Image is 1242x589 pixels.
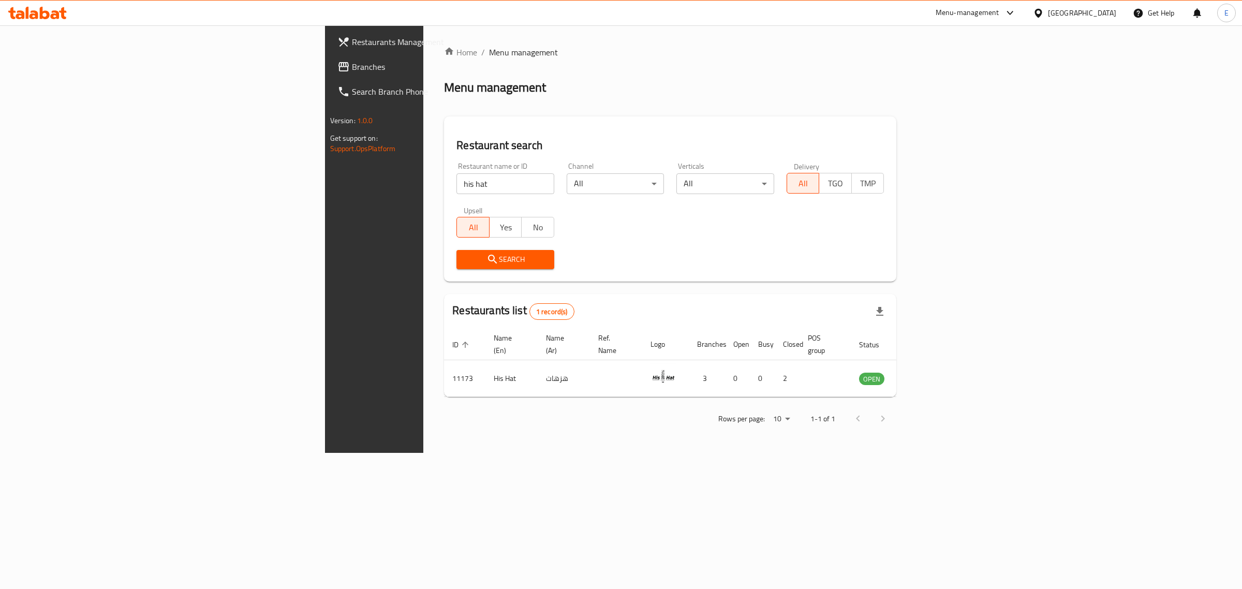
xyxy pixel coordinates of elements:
span: 1.0.0 [357,114,373,127]
span: Branches [352,61,524,73]
button: All [456,217,490,238]
nav: breadcrumb [444,46,896,58]
h2: Restaurants list [452,303,574,320]
td: 2 [775,360,800,397]
div: Rows per page: [769,411,794,427]
span: E [1224,7,1229,19]
span: 1 record(s) [530,307,574,317]
th: Branches [689,329,725,360]
td: 3 [689,360,725,397]
button: No [521,217,554,238]
span: No [526,220,550,235]
div: All [567,173,664,194]
button: TGO [819,173,852,194]
button: TMP [851,173,884,194]
h2: Restaurant search [456,138,884,153]
span: Name (En) [494,332,525,357]
span: Status [859,338,893,351]
img: His Hat [650,363,676,389]
a: Branches [329,54,533,79]
td: 0 [725,360,750,397]
a: Restaurants Management [329,30,533,54]
a: Support.OpsPlatform [330,142,396,155]
table: enhanced table [444,329,941,397]
label: Upsell [464,207,483,214]
span: Search [465,253,546,266]
input: Search for restaurant name or ID.. [456,173,554,194]
div: Export file [867,299,892,324]
td: هزهات [538,360,590,397]
span: ID [452,338,472,351]
span: All [791,176,816,191]
div: OPEN [859,373,884,385]
th: Logo [642,329,689,360]
td: 0 [750,360,775,397]
span: All [461,220,485,235]
span: TGO [823,176,848,191]
span: TMP [856,176,880,191]
p: Rows per page: [718,413,765,425]
div: All [676,173,774,194]
div: Total records count [529,303,574,320]
span: Version: [330,114,356,127]
span: POS group [808,332,838,357]
p: 1-1 of 1 [810,413,835,425]
label: Delivery [794,163,820,170]
button: Search [456,250,554,269]
span: Yes [494,220,518,235]
span: Search Branch Phone [352,85,524,98]
span: OPEN [859,373,884,385]
span: Ref. Name [598,332,630,357]
a: Search Branch Phone [329,79,533,104]
th: Busy [750,329,775,360]
th: Open [725,329,750,360]
span: Get support on: [330,131,378,145]
button: Yes [489,217,522,238]
th: Closed [775,329,800,360]
div: Menu-management [936,7,999,19]
button: All [787,173,820,194]
span: Name (Ar) [546,332,578,357]
div: [GEOGRAPHIC_DATA] [1048,7,1116,19]
span: Restaurants Management [352,36,524,48]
